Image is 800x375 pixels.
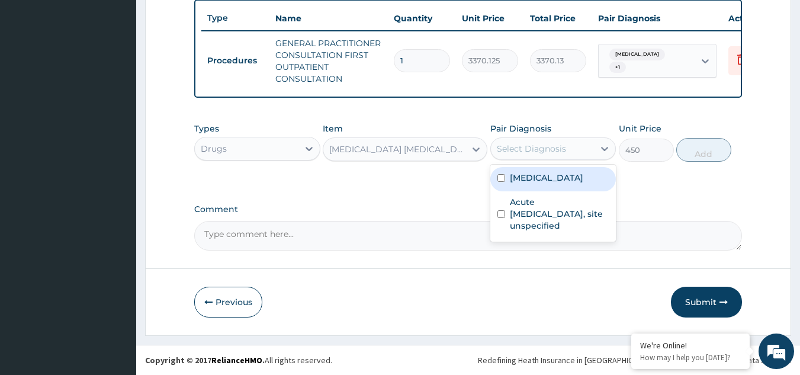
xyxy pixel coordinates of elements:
p: How may I help you today? [640,352,741,363]
a: RelianceHMO [211,355,262,366]
button: Add [676,138,731,162]
div: Drugs [201,143,227,155]
button: Previous [194,287,262,318]
div: Redefining Heath Insurance in [GEOGRAPHIC_DATA] using Telemedicine and Data Science! [478,354,791,366]
th: Total Price [524,7,592,30]
td: Procedures [201,50,269,72]
th: Unit Price [456,7,524,30]
div: Select Diagnosis [497,143,566,155]
div: [MEDICAL_DATA] [MEDICAL_DATA] 80/480MG TABLET [329,143,467,155]
div: Minimize live chat window [194,6,223,34]
th: Type [201,7,269,29]
label: Unit Price [619,123,661,134]
td: GENERAL PRACTITIONER CONSULTATION FIRST OUTPATIENT CONSULTATION [269,31,388,91]
th: Name [269,7,388,30]
th: Actions [722,7,782,30]
span: We're online! [69,112,163,232]
label: Acute [MEDICAL_DATA], site unspecified [510,196,609,232]
div: We're Online! [640,340,741,351]
label: [MEDICAL_DATA] [510,172,583,184]
img: d_794563401_company_1708531726252_794563401 [22,59,48,89]
strong: Copyright © 2017 . [145,355,265,366]
button: Submit [671,287,742,318]
label: Comment [194,204,743,214]
div: Chat with us now [62,66,199,82]
label: Pair Diagnosis [490,123,551,134]
footer: All rights reserved. [136,345,800,375]
span: [MEDICAL_DATA] [609,49,665,60]
th: Quantity [388,7,456,30]
label: Item [323,123,343,134]
textarea: Type your message and hit 'Enter' [6,249,226,291]
span: + 1 [609,62,626,73]
th: Pair Diagnosis [592,7,722,30]
label: Types [194,124,219,134]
